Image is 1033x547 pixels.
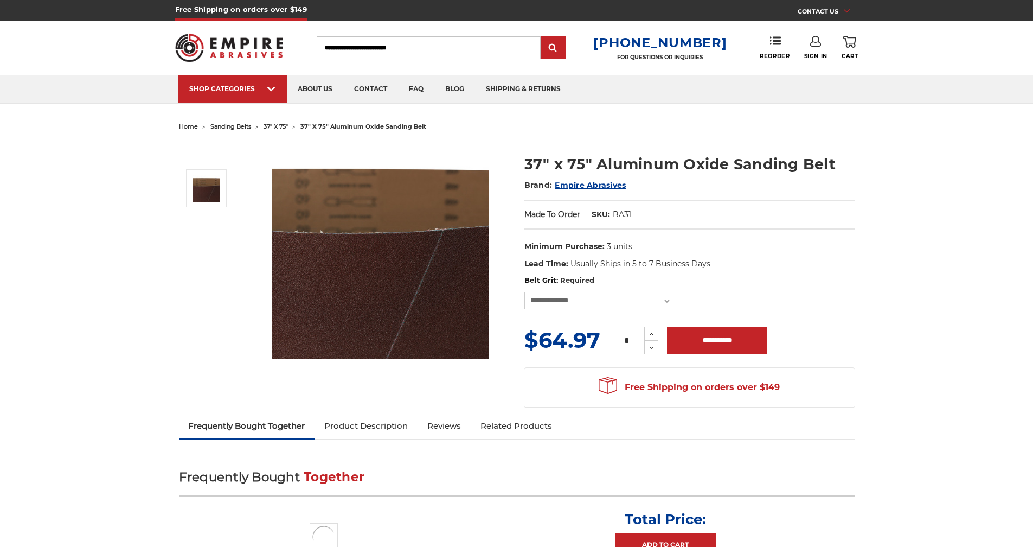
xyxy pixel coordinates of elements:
span: Frequently Bought [179,469,300,485]
a: sanding belts [210,123,251,130]
h1: 37" x 75" Aluminum Oxide Sanding Belt [524,154,855,175]
img: 37" x 75" Aluminum Oxide Sanding Belt [193,175,220,202]
dd: BA31 [613,209,631,220]
span: Made To Order [524,209,580,219]
dd: Usually Ships in 5 to 7 Business Days [570,258,710,270]
span: Brand: [524,180,553,190]
div: SHOP CATEGORIES [189,85,276,93]
p: FOR QUESTIONS OR INQUIRIES [593,54,727,61]
input: Submit [542,37,564,59]
a: 37" x 75" [264,123,288,130]
dd: 3 units [607,241,632,252]
span: 37" x 75" aluminum oxide sanding belt [300,123,426,130]
img: Empire Abrasives [175,27,284,69]
a: Reviews [418,414,471,438]
a: CONTACT US [798,5,858,21]
label: Belt Grit: [524,275,855,286]
img: 37" x 75" Aluminum Oxide Sanding Belt [272,142,489,359]
a: blog [434,75,475,103]
a: [PHONE_NUMBER] [593,35,727,50]
span: Together [304,469,364,485]
a: Empire Abrasives [555,180,626,190]
a: Frequently Bought Together [179,414,315,438]
p: Total Price: [625,511,706,528]
span: $64.97 [524,327,600,353]
span: Reorder [760,53,790,60]
span: Free Shipping on orders over $149 [599,377,780,398]
a: contact [343,75,398,103]
small: Required [560,276,594,284]
a: Cart [842,36,858,60]
span: Cart [842,53,858,60]
a: Product Description [315,414,418,438]
a: shipping & returns [475,75,572,103]
dt: Minimum Purchase: [524,241,605,252]
a: Related Products [471,414,562,438]
a: about us [287,75,343,103]
a: Reorder [760,36,790,59]
dt: SKU: [592,209,610,220]
a: faq [398,75,434,103]
a: home [179,123,198,130]
dt: Lead Time: [524,258,568,270]
span: Sign In [804,53,827,60]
